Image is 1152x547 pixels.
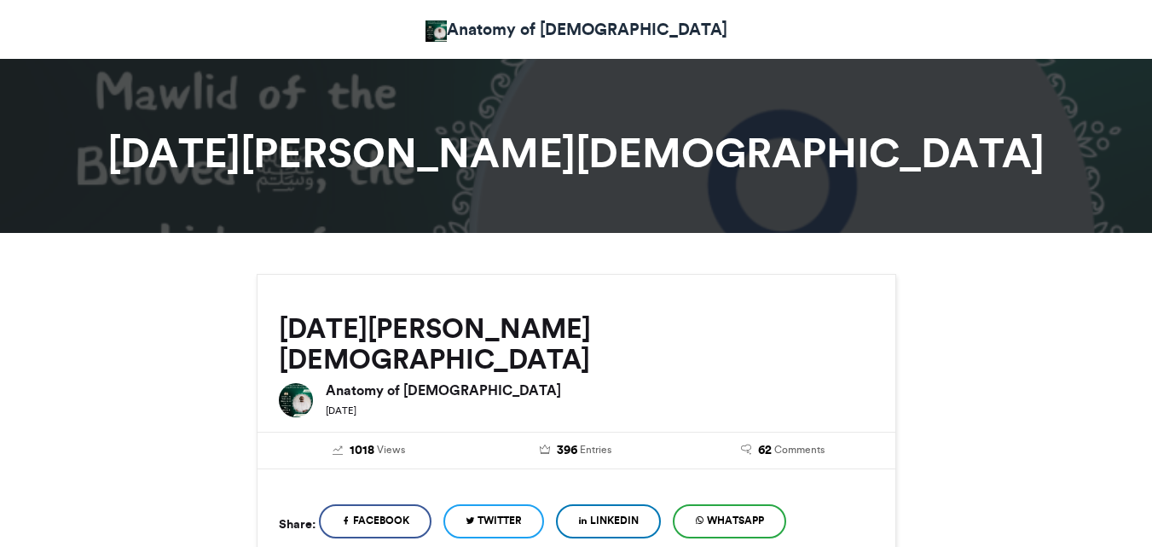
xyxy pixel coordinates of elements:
span: Twitter [478,513,522,528]
h2: [DATE][PERSON_NAME][DEMOGRAPHIC_DATA] [279,313,874,375]
span: Entries [580,442,611,457]
a: Facebook [319,504,431,538]
a: Twitter [443,504,544,538]
h1: [DATE][PERSON_NAME][DEMOGRAPHIC_DATA] [103,132,1050,173]
span: WhatsApp [707,513,764,528]
span: 62 [758,441,772,460]
a: WhatsApp [673,504,786,538]
small: [DATE] [326,404,356,416]
span: LinkedIn [590,513,639,528]
a: 1018 Views [279,441,460,460]
a: LinkedIn [556,504,661,538]
img: Anatomy of Sufism [279,383,313,417]
img: Umar Hamza [425,20,447,42]
h5: Share: [279,513,315,535]
span: Comments [774,442,825,457]
span: Facebook [353,513,409,528]
a: Anatomy of [DEMOGRAPHIC_DATA] [425,17,727,42]
span: Views [377,442,405,457]
span: 396 [557,441,577,460]
a: 396 Entries [485,441,667,460]
h6: Anatomy of [DEMOGRAPHIC_DATA] [326,383,874,397]
a: 62 Comments [692,441,874,460]
span: 1018 [350,441,374,460]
